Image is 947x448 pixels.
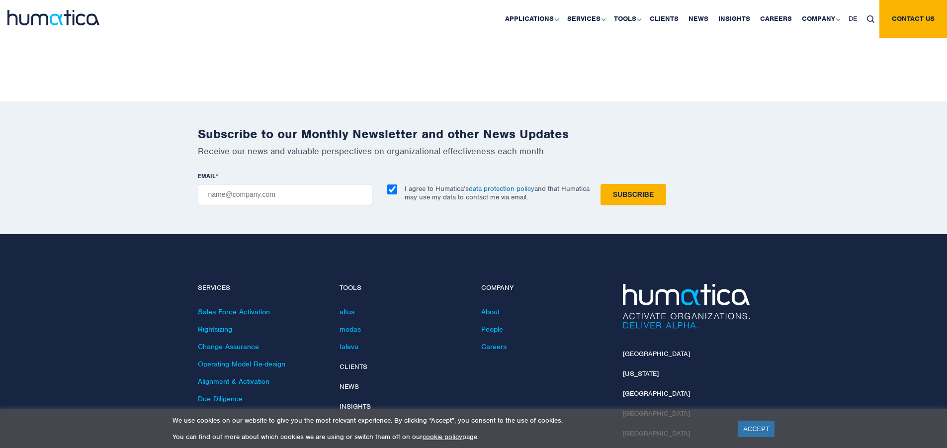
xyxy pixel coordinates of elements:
[405,184,590,201] p: I agree to Humatica’s and that Humatica may use my data to contact me via email.
[198,284,325,292] h4: Services
[198,146,750,157] p: Receive our news and valuable perspectives on organizational effectiveness each month.
[340,362,367,371] a: Clients
[623,350,690,358] a: [GEOGRAPHIC_DATA]
[340,284,466,292] h4: Tools
[340,325,361,334] a: modas
[198,172,216,180] span: EMAIL
[198,394,243,403] a: Due Diligence
[623,389,690,398] a: [GEOGRAPHIC_DATA]
[423,433,462,441] a: cookie policy
[623,369,659,378] a: [US_STATE]
[469,184,534,193] a: data protection policy
[623,284,750,329] img: Humatica
[481,307,500,316] a: About
[172,433,726,441] p: You can find out more about which cookies we are using or switch them off on our page.
[198,377,269,386] a: Alignment & Activation
[601,184,666,205] input: Subscribe
[198,342,259,351] a: Change Assurance
[340,382,359,391] a: News
[481,342,507,351] a: Careers
[198,325,232,334] a: Rightsizing
[738,421,775,437] a: ACCEPT
[198,184,372,205] input: name@company.com
[481,325,503,334] a: People
[198,359,285,368] a: Operating Model Re-design
[481,284,608,292] h4: Company
[198,126,750,142] h2: Subscribe to our Monthly Newsletter and other News Updates
[387,184,397,194] input: I agree to Humatica’sdata protection policyand that Humatica may use my data to contact me via em...
[198,307,270,316] a: Sales Force Activation
[867,15,874,23] img: search_icon
[172,416,726,425] p: We use cookies on our website to give you the most relevant experience. By clicking “Accept”, you...
[340,342,358,351] a: taleva
[340,402,371,411] a: Insights
[849,14,857,23] span: DE
[340,307,354,316] a: altus
[7,10,99,25] img: logo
